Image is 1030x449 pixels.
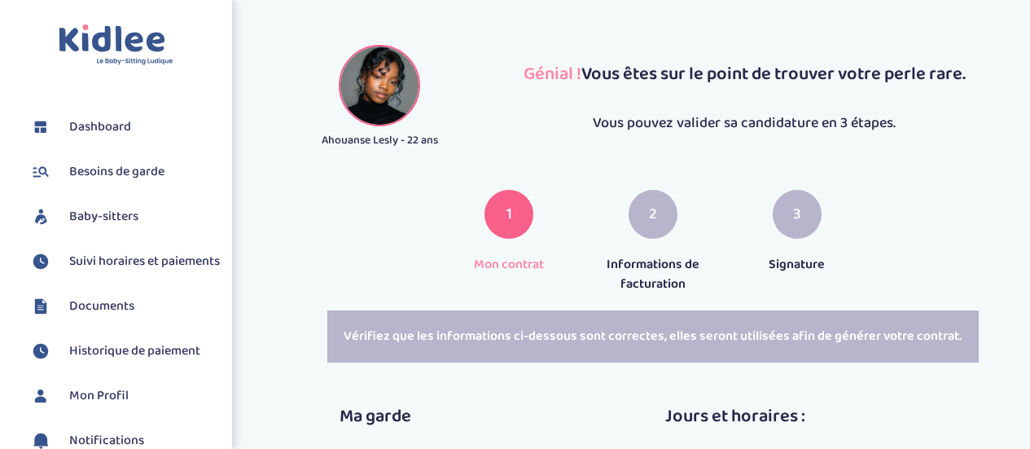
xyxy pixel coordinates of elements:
[327,310,979,363] div: Vérifiez que les informations ci-dessous sont correctes, elles seront utilisées afin de générer v...
[28,160,220,184] a: Besoins de garde
[649,203,657,227] span: 2
[69,341,200,361] span: Historique de paiement
[28,115,220,139] a: Dashboard
[69,162,164,182] span: Besoins de garde
[300,132,458,149] p: Ahouanse Lesly - 22 ans
[594,255,713,294] p: Informations de facturation
[28,294,220,319] a: Documents
[483,61,1006,88] p: Vous êtes sur le point de trouver votre perle rare.
[28,384,220,408] a: Mon Profil
[69,117,131,137] span: Dashboard
[59,24,173,66] img: logo.svg
[69,252,220,271] span: Suivi horaires et paiements
[506,203,512,227] span: 1
[28,339,53,363] img: suivihoraire.svg
[28,294,53,319] img: documents.svg
[28,339,220,363] a: Historique de paiement
[340,403,541,430] p: Ma garde
[449,255,569,275] p: Mon contrat
[28,115,53,139] img: dashboard.svg
[524,59,581,89] span: Génial !
[793,203,801,227] span: 3
[483,112,1006,134] p: Vous pouvez valider sa candidature en 3 étapes.
[737,255,857,275] p: Signature
[665,403,966,430] p: Jours et horaires :
[28,249,220,274] a: Suivi horaires et paiements
[28,384,53,408] img: profil.svg
[69,297,134,316] span: Documents
[28,205,220,229] a: Baby-sitters
[28,205,53,229] img: babysitters.svg
[69,386,129,406] span: Mon Profil
[28,249,53,274] img: suivihoraire.svg
[28,160,53,184] img: besoin.svg
[69,207,138,227] span: Baby-sitters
